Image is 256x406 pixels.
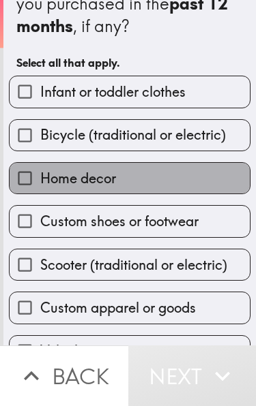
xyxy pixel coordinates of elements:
span: Infant or toddler clothes [40,82,186,101]
button: Custom apparel or goods [10,292,250,323]
span: Custom apparel or goods [40,298,196,317]
span: Custom shoes or footwear [40,212,199,231]
button: Home decor [10,163,250,193]
span: Home decor [40,169,116,188]
button: Scooter (traditional or electric) [10,249,250,280]
button: Custom shoes or footwear [10,206,250,236]
span: Scooter (traditional or electric) [40,255,227,275]
button: Infant or toddler clothes [10,76,250,107]
button: Bicycle (traditional or electric) [10,120,250,151]
h6: Select all that apply. [16,55,243,70]
span: Bicycle (traditional or electric) [40,125,226,144]
span: Vehicle [40,341,85,360]
button: Vehicle [10,336,250,366]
